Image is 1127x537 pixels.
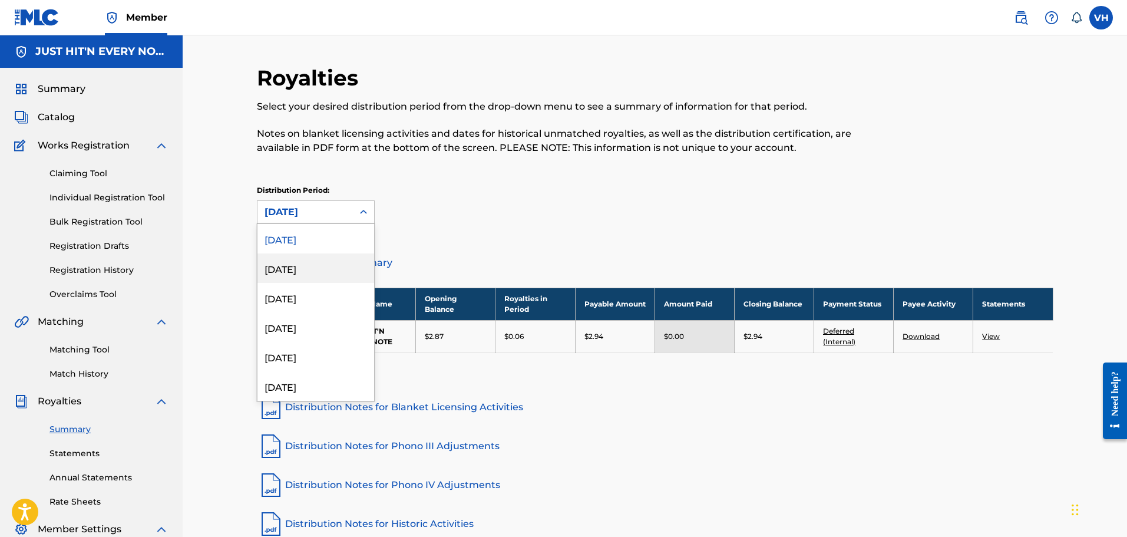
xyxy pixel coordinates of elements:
[154,522,168,536] img: expand
[14,139,29,153] img: Works Registration
[257,253,374,283] div: [DATE]
[49,368,168,380] a: Match History
[814,288,893,320] th: Payment Status
[49,264,168,276] a: Registration History
[655,288,734,320] th: Amount Paid
[1045,11,1059,25] img: help
[49,472,168,484] a: Annual Statements
[154,394,168,408] img: expand
[257,65,364,91] h2: Royalties
[982,332,1000,341] a: View
[257,312,374,342] div: [DATE]
[38,315,84,329] span: Matching
[49,288,168,301] a: Overclaims Tool
[1014,11,1028,25] img: search
[1070,12,1082,24] div: Notifications
[1072,492,1079,528] div: Drag
[823,327,855,346] a: Deferred (Internal)
[257,371,374,401] div: [DATE]
[257,471,1053,499] a: Distribution Notes for Phono IV Adjustments
[38,394,81,408] span: Royalties
[14,82,85,96] a: SummarySummary
[49,216,168,228] a: Bulk Registration Tool
[265,205,346,219] div: [DATE]
[38,522,121,536] span: Member Settings
[49,447,168,460] a: Statements
[49,423,168,436] a: Summary
[49,192,168,204] a: Individual Registration Tool
[664,331,684,342] p: $0.00
[495,288,575,320] th: Royalties in Period
[257,393,285,421] img: pdf
[1089,6,1113,29] div: User Menu
[38,139,130,153] span: Works Registration
[257,432,1053,460] a: Distribution Notes for Phono III Adjustments
[257,471,285,499] img: pdf
[743,331,762,342] p: $2.94
[38,82,85,96] span: Summary
[257,342,374,371] div: [DATE]
[257,393,1053,421] a: Distribution Notes for Blanket Licensing Activities
[49,344,168,356] a: Matching Tool
[257,283,374,312] div: [DATE]
[14,45,28,59] img: Accounts
[257,432,285,460] img: pdf
[903,332,940,341] a: Download
[1009,6,1033,29] a: Public Search
[14,82,28,96] img: Summary
[257,185,375,196] p: Distribution Period:
[734,288,814,320] th: Closing Balance
[973,288,1053,320] th: Statements
[14,9,60,26] img: MLC Logo
[336,320,416,352] td: JUST HIT'N EVERY NOTE
[584,331,603,342] p: $2.94
[105,11,119,25] img: Top Rightsholder
[14,110,75,124] a: CatalogCatalog
[38,110,75,124] span: Catalog
[14,394,28,408] img: Royalties
[49,167,168,180] a: Claiming Tool
[504,331,524,342] p: $0.06
[575,288,655,320] th: Payable Amount
[49,240,168,252] a: Registration Drafts
[416,288,495,320] th: Opening Balance
[14,110,28,124] img: Catalog
[126,11,167,24] span: Member
[257,249,1053,277] a: Distribution Summary
[425,331,444,342] p: $2.87
[1068,480,1127,537] iframe: Chat Widget
[154,315,168,329] img: expand
[14,522,28,536] img: Member Settings
[257,224,374,253] div: [DATE]
[894,288,973,320] th: Payee Activity
[257,127,870,155] p: Notes on blanket licensing activities and dates for historical unmatched royalties, as well as th...
[35,45,168,58] h5: JUST HIT'N EVERY NOTE
[1040,6,1063,29] div: Help
[336,288,416,320] th: Payee Name
[1094,353,1127,448] iframe: Resource Center
[154,139,168,153] img: expand
[257,100,870,114] p: Select your desired distribution period from the drop-down menu to see a summary of information f...
[49,496,168,508] a: Rate Sheets
[14,315,29,329] img: Matching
